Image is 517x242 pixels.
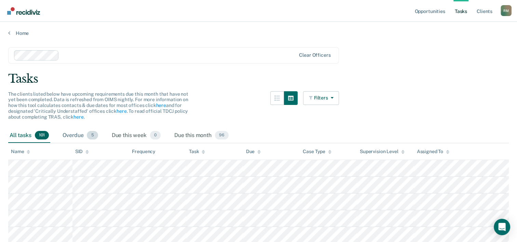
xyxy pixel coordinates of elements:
[117,108,126,114] a: here
[61,128,99,143] div: Overdue5
[8,30,509,36] a: Home
[7,7,40,15] img: Recidiviz
[303,149,331,154] div: Case Type
[11,149,30,154] div: Name
[501,5,512,16] div: R M
[150,131,161,140] span: 0
[110,128,162,143] div: Due this week0
[215,131,229,140] span: 96
[156,103,166,108] a: here
[299,52,330,58] div: Clear officers
[494,219,510,235] div: Open Intercom Messenger
[35,131,49,140] span: 101
[246,149,261,154] div: Due
[132,149,155,154] div: Frequency
[360,149,405,154] div: Supervision Level
[8,91,188,120] span: The clients listed below have upcoming requirements due this month that have not yet been complet...
[87,131,98,140] span: 5
[8,72,509,86] div: Tasks
[75,149,89,154] div: SID
[8,128,50,143] div: All tasks101
[173,128,230,143] div: Due this month96
[189,149,205,154] div: Task
[303,91,339,105] button: Filters
[501,5,512,16] button: Profile dropdown button
[417,149,449,154] div: Assigned To
[73,114,83,120] a: here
